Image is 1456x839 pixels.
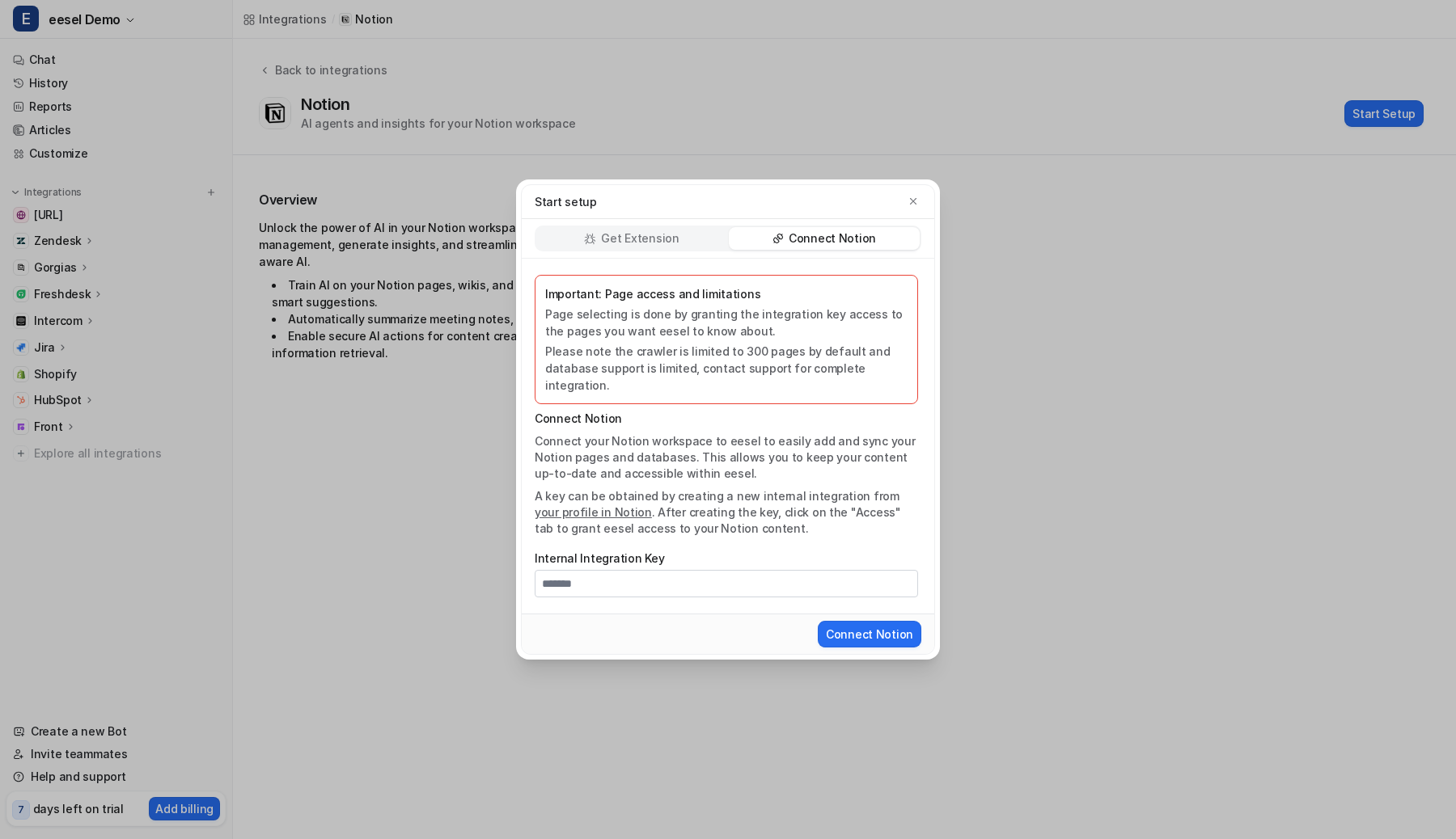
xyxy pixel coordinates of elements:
[601,230,679,247] p: Get Extension
[818,621,921,647] button: Connect Notion
[789,230,876,247] p: Connect Notion
[545,306,908,339] p: Page selecting is done by granting the integration key access to the pages you want eesel to know...
[545,285,908,302] p: Important: Page access and limitations
[535,433,918,482] p: Connect your Notion workspace to eesel to easily add and sync your Notion pages and databases. Th...
[535,505,652,519] a: your profile in Notion
[535,488,918,537] p: A key can be obtained by creating a new internal integration from . After creating the key, click...
[535,193,597,210] p: Start setup
[535,550,918,567] label: Internal Integration Key
[545,343,908,394] p: Please note the crawler is limited to 300 pages by default and database support is limited, conta...
[535,411,918,427] p: Connect Notion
